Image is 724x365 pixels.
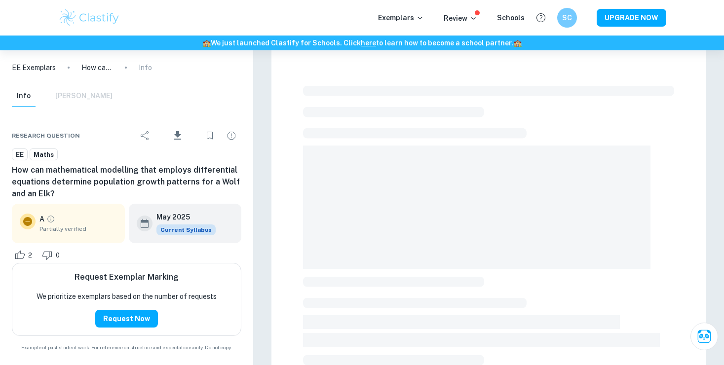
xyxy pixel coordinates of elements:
[23,251,38,260] span: 2
[12,131,80,140] span: Research question
[378,12,424,23] p: Exemplars
[12,85,36,107] button: Info
[156,224,216,235] span: Current Syllabus
[58,8,121,28] img: Clastify logo
[157,123,198,148] div: Download
[30,150,57,160] span: Maths
[39,214,44,224] p: A
[37,291,217,302] p: We prioritize exemplars based on the number of requests
[12,62,56,73] a: EE Exemplars
[557,8,577,28] button: SC
[135,126,155,146] div: Share
[95,310,158,328] button: Request Now
[12,164,241,200] h6: How can mathematical modelling that employs differential equations determine population growth pa...
[75,271,179,283] h6: Request Exemplar Marking
[533,9,549,26] button: Help and Feedback
[597,9,666,27] button: UPGRADE NOW
[46,215,55,223] a: Grade partially verified
[2,37,722,48] h6: We just launched Clastify for Schools. Click to learn how to become a school partner.
[497,14,525,22] a: Schools
[513,39,522,47] span: 🏫
[156,224,216,235] div: This exemplar is based on the current syllabus. Feel free to refer to it for inspiration/ideas wh...
[690,323,718,350] button: Ask Clai
[50,251,65,260] span: 0
[139,62,152,73] p: Info
[12,344,241,351] span: Example of past student work. For reference on structure and expectations only. Do not copy.
[12,247,38,263] div: Like
[12,150,27,160] span: EE
[156,212,208,222] h6: May 2025
[202,39,211,47] span: 🏫
[81,62,113,73] p: How can mathematical modelling that employs differential equations determine population growth pa...
[361,39,376,47] a: here
[39,247,65,263] div: Dislike
[200,126,220,146] div: Bookmark
[39,224,117,233] span: Partially verified
[444,13,477,24] p: Review
[30,148,58,161] a: Maths
[222,126,241,146] div: Report issue
[561,12,572,23] h6: SC
[12,148,28,161] a: EE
